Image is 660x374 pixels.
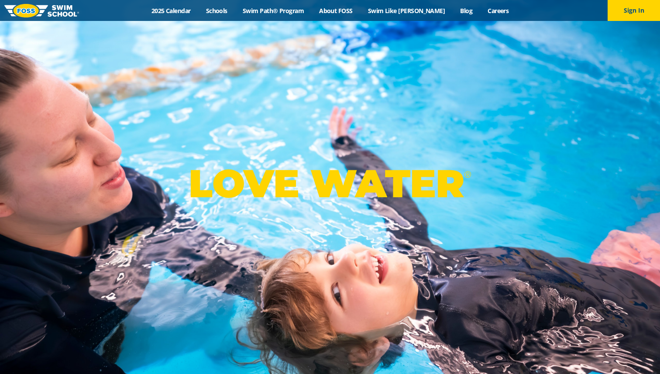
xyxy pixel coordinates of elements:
a: Swim Like [PERSON_NAME] [360,7,453,15]
a: Swim Path® Program [235,7,311,15]
sup: ® [464,169,471,180]
a: Careers [480,7,516,15]
a: Schools [198,7,235,15]
a: Blog [453,7,480,15]
a: 2025 Calendar [144,7,198,15]
p: LOVE WATER [189,160,471,207]
img: FOSS Swim School Logo [4,4,79,17]
a: About FOSS [312,7,361,15]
